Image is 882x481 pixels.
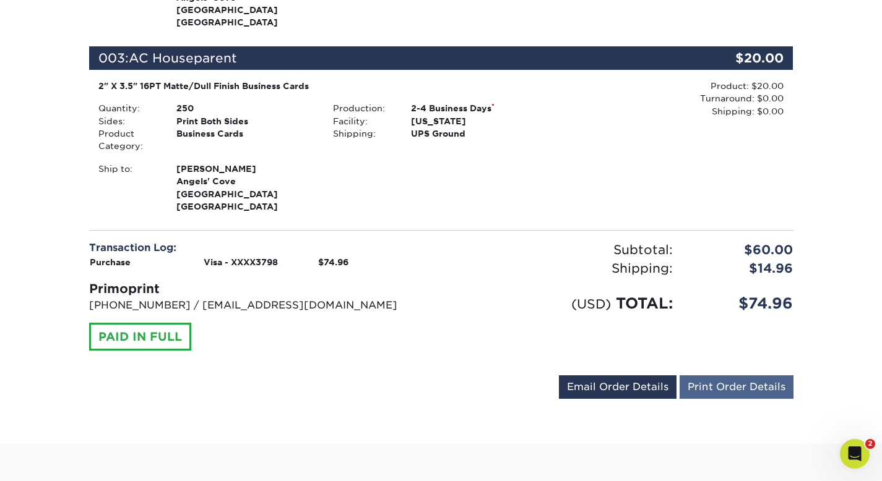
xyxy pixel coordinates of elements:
div: Shipping: [441,259,682,278]
div: [US_STATE] [402,115,558,127]
div: 2-4 Business Days [402,102,558,114]
div: Facility: [324,115,402,127]
div: Production: [324,102,402,114]
div: $60.00 [682,240,803,259]
span: 2 [865,439,875,449]
div: 2" X 3.5" 16PT Matte/Dull Finish Business Cards [98,80,550,92]
div: Product: $20.00 Turnaround: $0.00 Shipping: $0.00 [558,80,784,117]
span: TOTAL: [616,294,673,312]
strong: Visa - XXXX3798 [204,257,278,267]
div: UPS Ground [402,127,558,140]
a: Print Order Details [680,375,793,399]
a: Email Order Details [559,375,677,399]
div: Ship to: [89,163,167,213]
div: Subtotal: [441,240,682,259]
div: Quantity: [89,102,167,114]
div: PAID IN FULL [89,323,191,351]
strong: [GEOGRAPHIC_DATA] [176,163,314,211]
span: [GEOGRAPHIC_DATA] [176,4,314,16]
span: Angels' Cove [176,175,314,187]
span: [GEOGRAPHIC_DATA] [176,188,314,200]
div: Shipping: [324,127,402,140]
div: $14.96 [682,259,803,278]
div: Sides: [89,115,167,127]
span: AC Houseparent [129,51,237,66]
div: Primoprint [89,279,432,298]
div: 003: [89,46,676,70]
span: [PERSON_NAME] [176,163,314,175]
div: Product Category: [89,127,167,153]
div: $20.00 [676,46,793,70]
div: Print Both Sides [167,115,324,127]
div: 250 [167,102,324,114]
div: Transaction Log: [89,240,432,255]
strong: Purchase [90,257,131,267]
div: $74.96 [682,292,803,315]
iframe: Intercom live chat [840,439,870,469]
div: Business Cards [167,127,324,153]
p: [PHONE_NUMBER] / [EMAIL_ADDRESS][DOMAIN_NAME] [89,298,432,313]
small: (USD) [571,296,611,312]
strong: $74.96 [318,257,348,267]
